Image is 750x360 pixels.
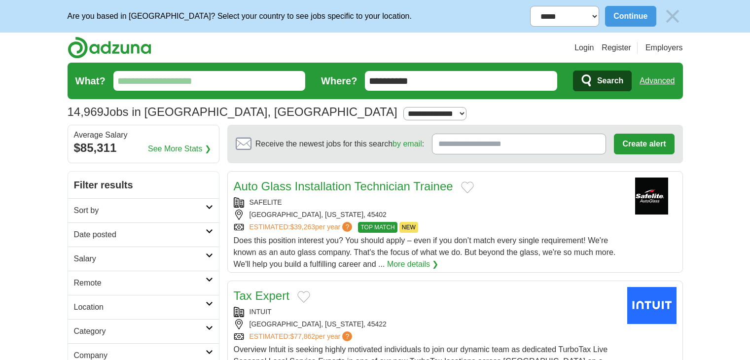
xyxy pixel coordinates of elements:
h2: Filter results [68,172,219,198]
a: Category [68,319,219,343]
h2: Location [74,301,206,313]
h2: Sort by [74,205,206,216]
h2: Salary [74,253,206,265]
a: Auto Glass Installation Technician Trainee [234,180,453,193]
a: Remote [68,271,219,295]
button: Continue [605,6,656,27]
span: ? [342,331,352,341]
div: [GEOGRAPHIC_DATA], [US_STATE], 45422 [234,319,619,329]
a: ESTIMATED:$39,263per year? [250,222,355,233]
h2: Category [74,325,206,337]
a: Location [68,295,219,319]
a: Tax Expert [234,289,289,302]
span: Does this position interest you? You should apply – even if you don’t match every single requirem... [234,236,616,268]
h1: Jobs in [GEOGRAPHIC_DATA], [GEOGRAPHIC_DATA] [68,105,397,118]
a: ESTIMATED:$77,862per year? [250,331,355,342]
label: What? [75,73,106,88]
a: Employers [645,42,683,54]
a: Login [574,42,594,54]
span: Search [597,71,623,91]
span: TOP MATCH [358,222,397,233]
img: Safelite AutoGlass logo [627,178,677,215]
span: NEW [399,222,418,233]
span: $39,263 [290,223,315,231]
a: Salary [68,247,219,271]
a: See More Stats ❯ [148,143,211,155]
div: $85,311 [74,139,213,157]
span: $77,862 [290,332,315,340]
a: Sort by [68,198,219,222]
img: Adzuna logo [68,36,151,59]
a: Register [602,42,631,54]
a: More details ❯ [387,258,439,270]
a: SAFELITE [250,198,282,206]
a: INTUIT [250,308,272,316]
img: Intuit logo [627,287,677,324]
img: icon_close_no_bg.svg [662,6,683,27]
button: Search [573,71,632,91]
button: Create alert [614,134,674,154]
label: Where? [321,73,357,88]
h2: Remote [74,277,206,289]
p: Are you based in [GEOGRAPHIC_DATA]? Select your country to see jobs specific to your location. [68,10,412,22]
div: [GEOGRAPHIC_DATA], [US_STATE], 45402 [234,210,619,220]
a: Advanced [640,71,675,91]
button: Add to favorite jobs [297,291,310,303]
h2: Date posted [74,229,206,241]
span: Receive the newest jobs for this search : [255,138,424,150]
a: by email [393,140,422,148]
button: Add to favorite jobs [461,181,474,193]
a: Date posted [68,222,219,247]
div: Average Salary [74,131,213,139]
span: 14,969 [68,103,104,121]
span: ? [342,222,352,232]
